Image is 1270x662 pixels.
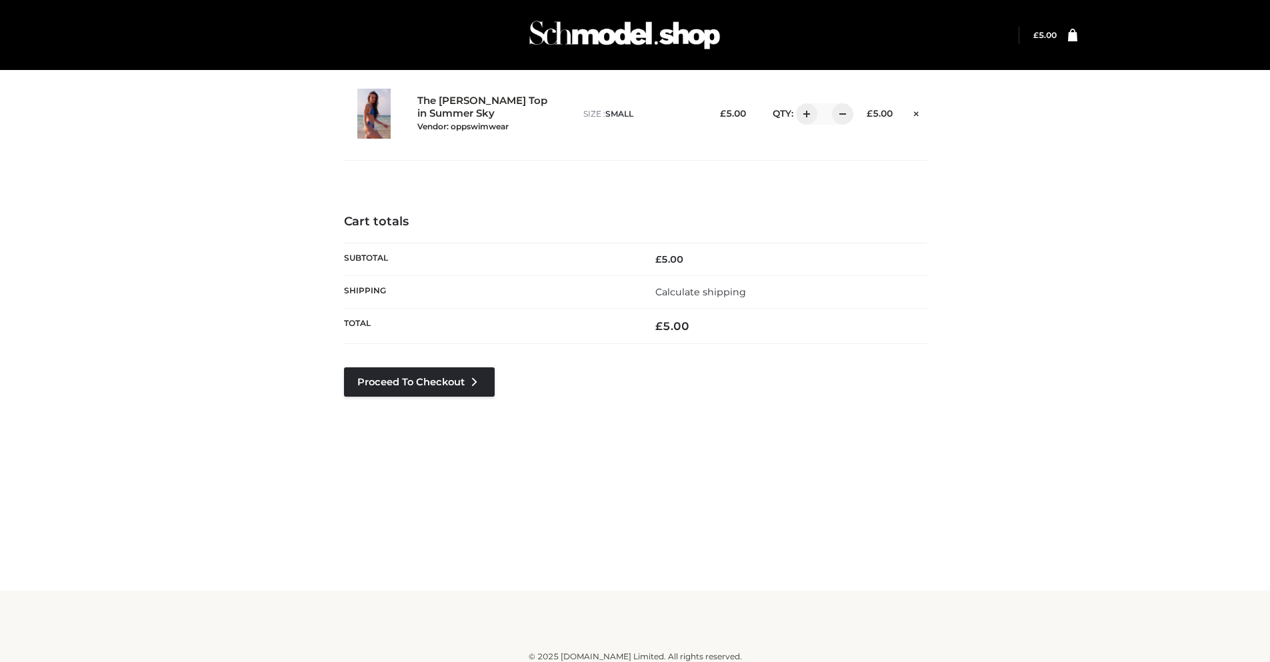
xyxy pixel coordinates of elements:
[867,108,893,119] bdi: 5.00
[344,309,635,344] th: Total
[655,286,746,298] a: Calculate shipping
[759,103,844,125] div: QTY:
[720,108,726,119] span: £
[417,95,555,132] a: The [PERSON_NAME] Top in Summer SkyVendor: oppswimwear
[655,319,689,333] bdi: 5.00
[1033,30,1057,40] a: £5.00
[344,215,927,229] h4: Cart totals
[720,108,746,119] bdi: 5.00
[417,121,509,131] small: Vendor: oppswimwear
[344,367,495,397] a: Proceed to Checkout
[655,253,661,265] span: £
[655,253,683,265] bdi: 5.00
[867,108,873,119] span: £
[655,319,663,333] span: £
[605,109,633,119] span: SMALL
[525,9,725,61] img: Schmodel Admin 964
[1033,30,1039,40] span: £
[583,108,697,120] p: size :
[344,243,635,275] th: Subtotal
[1033,30,1057,40] bdi: 5.00
[906,103,926,121] a: Remove this item
[344,275,635,308] th: Shipping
